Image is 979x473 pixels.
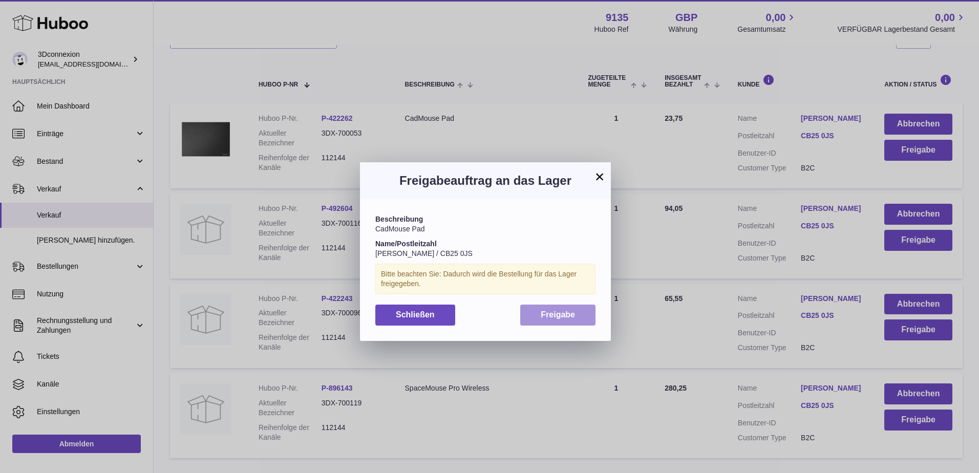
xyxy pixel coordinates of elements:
strong: Beschreibung [375,215,423,223]
button: Freigabe [520,305,595,326]
button: × [593,170,606,183]
span: Schließen [396,310,435,319]
span: Freigabe [541,310,575,319]
span: [PERSON_NAME] / CB25 0JS [375,249,473,257]
h3: Freigabeauftrag an das Lager [375,173,595,189]
strong: Name/Postleitzahl [375,240,437,248]
span: CadMouse Pad [375,225,425,233]
div: Bitte beachten Sie: Dadurch wird die Bestellung für das Lager freigegeben. [375,264,595,294]
button: Schließen [375,305,455,326]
